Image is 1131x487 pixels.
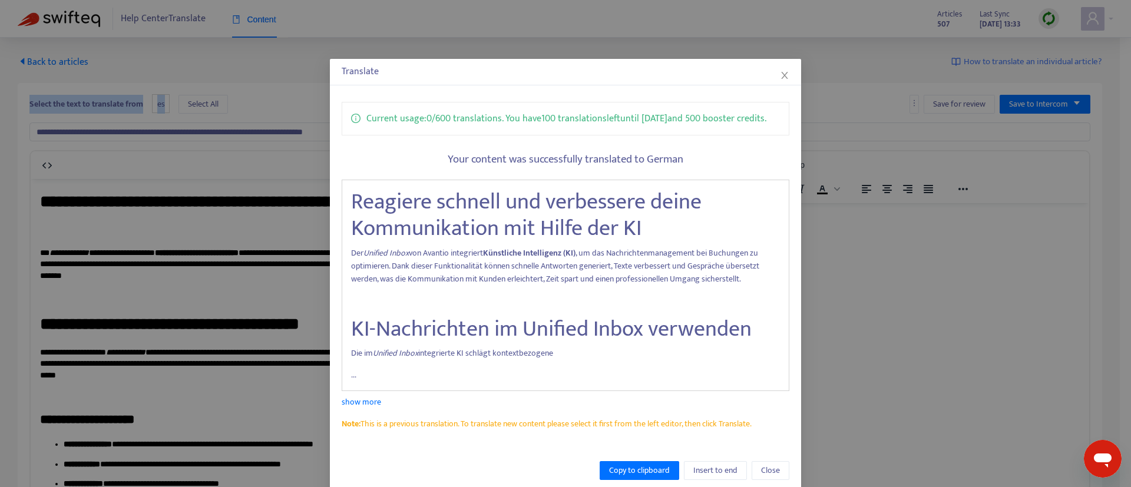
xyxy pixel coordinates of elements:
[351,316,780,343] h1: KI-Nachrichten im Unified Inbox verwenden
[342,180,789,391] div: ...
[684,461,747,480] button: Insert to end
[342,153,789,167] h5: Your content was successfully translated to German
[693,464,738,477] span: Insert to end
[609,464,670,477] span: Copy to clipboard
[342,395,381,409] a: show more
[778,69,791,82] button: Close
[351,111,361,123] span: info-circle
[342,418,789,430] div: This is a previous translation. To translate new content please select it first from the left edi...
[373,346,418,360] em: Unified Inbox
[342,65,789,79] div: Translate
[780,71,789,80] span: close
[752,461,789,480] button: Close
[363,246,409,260] em: Unified Inbox
[351,189,780,242] h1: Reagiere schnell und verbessere deine Kommunikation mit Hilfe der KI
[483,246,576,260] strong: Künstliche Intelligenz (KI)
[1084,440,1122,478] iframe: Schaltfläche zum Öffnen des Messaging-Fensters; Konversation läuft
[351,247,780,286] p: Der von Avantio integriert , um das Nachrichtenmanagement bei Buchungen zu optimieren. Dank diese...
[366,111,766,126] p: Current usage: 0 / 600 translations . You have 100 translations left until [DATE] and 500 booster...
[9,9,501,21] body: Rich Text Area. Press ALT-0 for help.
[351,347,780,360] p: Die im integrierte KI schlägt kontextbezogene
[761,464,780,477] span: Close
[342,417,361,430] span: Note:
[600,461,679,480] button: Copy to clipboard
